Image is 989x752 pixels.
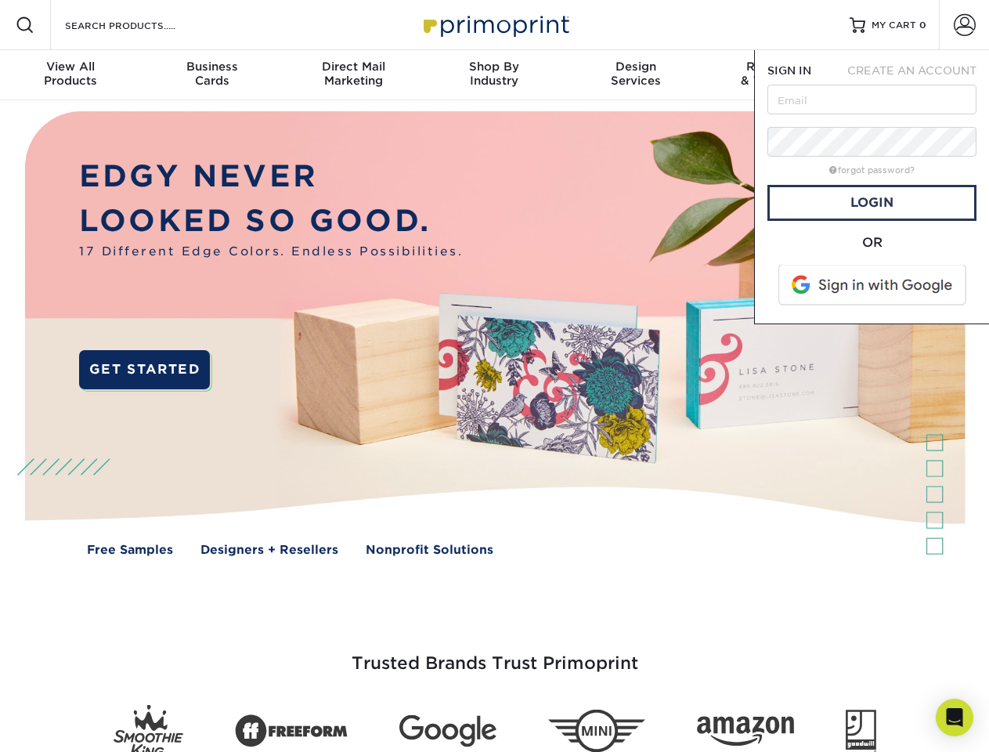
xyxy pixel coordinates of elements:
img: Primoprint [417,8,573,42]
a: Nonprofit Solutions [366,541,493,559]
p: LOOKED SO GOOD. [79,199,463,244]
img: Google [399,715,496,747]
a: Free Samples [87,541,173,559]
input: Email [767,85,976,114]
iframe: Google Customer Reviews [4,704,133,747]
a: Designers + Resellers [200,541,338,559]
span: Direct Mail [283,60,424,74]
div: Cards [141,60,282,88]
span: SIGN IN [767,64,811,77]
span: Shop By [424,60,565,74]
a: Login [767,185,976,221]
div: Services [565,60,706,88]
span: Design [565,60,706,74]
div: Marketing [283,60,424,88]
a: DesignServices [565,50,706,100]
span: Business [141,60,282,74]
span: 0 [919,20,926,31]
span: Resources [706,60,847,74]
img: Amazon [697,717,794,747]
div: Open Intercom Messenger [936,699,973,736]
a: BusinessCards [141,50,282,100]
span: MY CART [872,19,916,32]
span: CREATE AN ACCOUNT [847,64,976,77]
div: OR [767,233,976,252]
a: Direct MailMarketing [283,50,424,100]
span: 17 Different Edge Colors. Endless Possibilities. [79,243,463,261]
div: & Templates [706,60,847,88]
a: Resources& Templates [706,50,847,100]
img: Goodwill [846,710,876,752]
a: forgot password? [829,165,915,175]
a: GET STARTED [79,350,210,389]
input: SEARCH PRODUCTS..... [63,16,216,34]
div: Industry [424,60,565,88]
h3: Trusted Brands Trust Primoprint [37,616,953,692]
a: Shop ByIndustry [424,50,565,100]
p: EDGY NEVER [79,154,463,199]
